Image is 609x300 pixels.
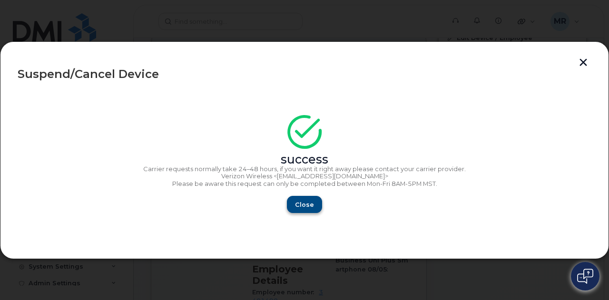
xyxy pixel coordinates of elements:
[18,68,591,80] div: Suspend/Cancel Device
[295,200,314,209] span: Close
[577,269,593,284] img: Open chat
[18,173,591,180] p: Verizon Wireless <[EMAIL_ADDRESS][DOMAIN_NAME]>
[18,180,591,188] p: Please be aware this request can only be completed between Mon-Fri 8AM-5PM MST.
[18,156,591,164] div: success
[287,196,322,213] button: Close
[18,165,591,173] p: Carrier requests normally take 24–48 hours, if you want it right away please contact your carrier...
